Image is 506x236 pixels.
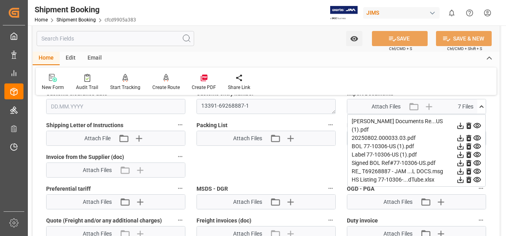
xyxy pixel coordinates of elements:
[476,183,486,193] button: OGD - PGA
[461,4,479,22] button: Help Center
[60,52,82,65] div: Edit
[152,84,180,91] div: Create Route
[458,103,473,111] span: 7 Files
[347,121,448,130] span: Master [PERSON_NAME] of Lading (doc)
[37,31,194,46] input: Search Fields
[46,121,123,130] span: Shipping Letter of Instructions
[372,103,401,111] span: Attach Files
[352,159,481,167] div: Signed BOL Ref#77-10306-US.pdf
[197,121,228,130] span: Packing List
[325,183,336,193] button: MSDS - DGR
[175,183,185,193] button: Preferential tariff
[325,120,336,130] button: Packing List
[56,17,96,23] a: Shipment Booking
[46,185,91,193] span: Preferential tariff
[352,176,481,184] div: HS Listing 77-10306-...dTube.xlsx
[363,7,440,19] div: JIMS
[197,185,228,193] span: MSDS - DGR
[383,198,413,206] span: Attach Files
[372,31,428,46] button: SAVE
[228,84,250,91] div: Share Link
[83,198,112,206] span: Attach Files
[83,166,112,174] span: Attach Files
[35,4,136,15] div: Shipment Booking
[352,142,481,151] div: BOL 77-10306-US (1).pdf
[352,151,481,159] div: Label 77-10306-US (1).pdf
[346,31,362,46] button: open menu
[175,215,185,225] button: Quote (Freight and/or any additional charges)
[352,134,481,142] div: 20250802.000033.03.pdf
[192,84,216,91] div: Create PDF
[33,52,60,65] div: Home
[363,5,443,20] button: JIMS
[443,4,461,22] button: show 0 new notifications
[197,99,336,114] textarea: 13391-69268887-1
[76,84,98,91] div: Audit Trail
[175,120,185,130] button: Shipping Letter of Instructions
[476,215,486,225] button: Duty invoice
[175,151,185,162] button: Invoice from the Supplier (doc)
[110,84,140,91] div: Start Tracking
[389,46,412,52] span: Ctrl/CMD + S
[325,215,336,225] button: Freight invoices (doc)
[347,217,378,225] span: Duty invoice
[35,17,48,23] a: Home
[233,198,262,206] span: Attach Files
[197,217,251,225] span: Freight invoices (doc)
[42,84,64,91] div: New Form
[447,46,482,52] span: Ctrl/CMD + Shift + S
[84,134,111,143] span: Attach File
[330,6,358,20] img: Exertis%20JAM%20-%20Email%20Logo.jpg_1722504956.jpg
[352,167,481,176] div: RE_ T69268887 - JAM ...L DOCS.msg
[436,31,492,46] button: SAVE & NEW
[347,185,374,193] span: OGD - PGA
[46,217,162,225] span: Quote (Freight and/or any additional charges)
[46,99,185,114] input: DD.MM.YYYY
[233,134,262,143] span: Attach Files
[352,117,481,134] div: [PERSON_NAME] Documents Re...US (1).pdf
[82,52,108,65] div: Email
[46,153,124,161] span: Invoice from the Supplier (doc)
